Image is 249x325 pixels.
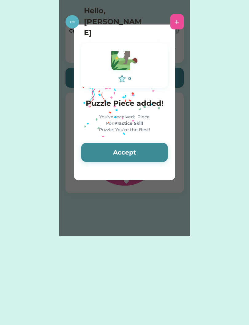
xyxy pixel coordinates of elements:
[174,17,180,26] div: +
[84,5,145,38] h4: Hello, [PERSON_NAME]
[81,143,168,162] button: Accept
[114,120,143,126] strong: Practice Skill
[118,75,126,82] img: interface-favorite-star--reward-rating-rate-social-star-media-favorite-like-stars.svg
[81,98,168,109] h4: Puzzle Piece added!
[81,114,168,133] div: You've received: Piece For: Puzzle: You're the Best!
[128,75,131,82] div: 0
[108,48,141,75] img: Vector.svg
